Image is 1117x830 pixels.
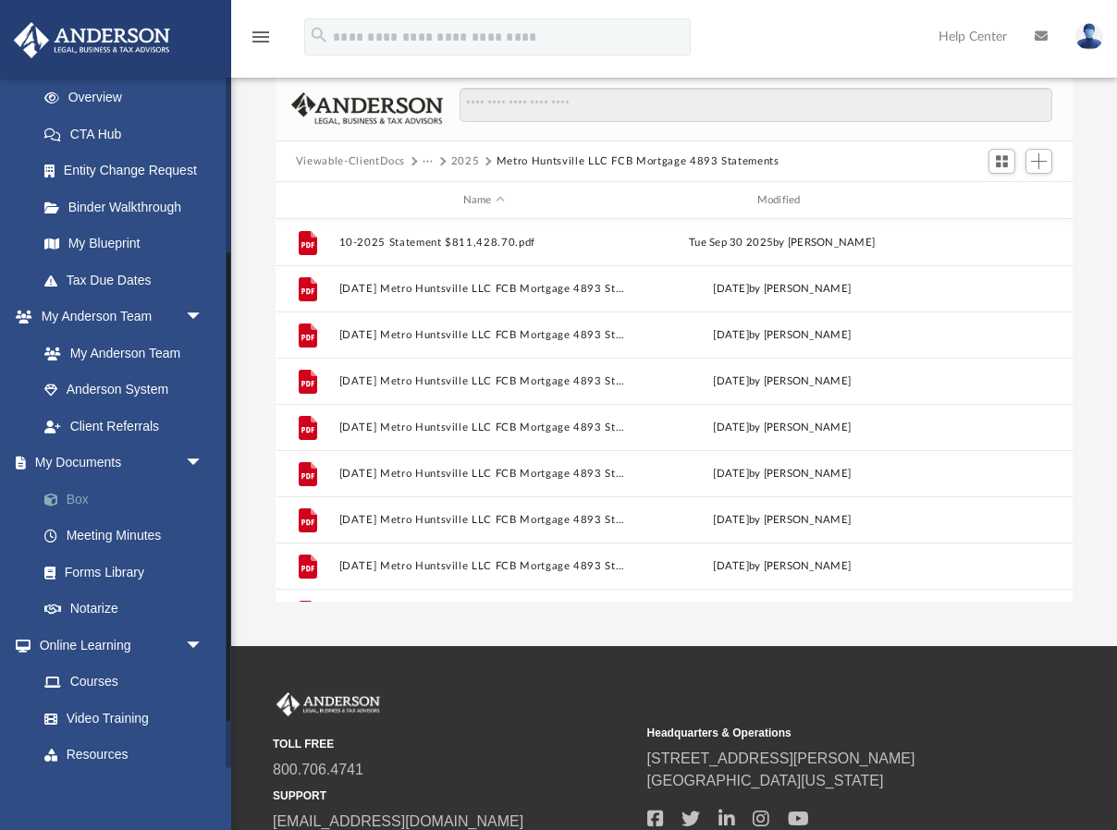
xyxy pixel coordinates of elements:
small: TOLL FREE [273,736,634,752]
a: Tax Due Dates [26,262,231,299]
a: My Documentsarrow_drop_down [13,445,231,482]
button: [DATE] Metro Huntsville LLC FCB Mortgage 4893 Statement.pdf [338,283,629,295]
div: Name [338,192,628,209]
a: Online Learningarrow_drop_down [13,627,222,664]
div: [DATE] by [PERSON_NAME] [637,281,927,298]
button: 2025 [451,153,480,170]
a: Notarize [26,591,231,628]
a: Binder Walkthrough [26,189,231,226]
div: [DATE] by [PERSON_NAME] [637,466,927,482]
a: Client Referrals [26,408,222,445]
div: [DATE] by [PERSON_NAME] [637,327,927,344]
a: [STREET_ADDRESS][PERSON_NAME] [647,751,915,766]
button: [DATE] Metro Huntsville LLC FCB Mortgage 4893 Statement.pdf [338,468,629,480]
div: [DATE] by [PERSON_NAME] [637,420,927,436]
div: [DATE] by [PERSON_NAME] [637,373,927,390]
div: [DATE] by [PERSON_NAME] [637,512,927,529]
div: Modified [636,192,927,209]
div: id [284,192,330,209]
button: Viewable-ClientDocs [296,153,405,170]
small: SUPPORT [273,787,634,804]
a: Video Training [26,700,213,737]
a: CTA Hub [26,116,231,153]
a: Forms Library [26,554,222,591]
a: 800.706.4741 [273,762,363,777]
a: [EMAIL_ADDRESS][DOMAIN_NAME] [273,813,523,829]
a: My Anderson Team [26,335,213,372]
a: Anderson System [26,372,222,409]
button: Add [1025,149,1053,175]
span: arrow_drop_down [185,627,222,665]
a: My Anderson Teamarrow_drop_down [13,299,222,336]
a: menu [250,35,272,48]
a: Overview [26,79,231,116]
div: [DATE] by [PERSON_NAME] [637,558,927,575]
button: Metro Huntsville LLC FCB Mortgage 4893 Statements [497,153,779,170]
button: Switch to Grid View [988,149,1016,175]
button: [DATE] Metro Huntsville LLC FCB Mortgage 4893 Statement.pdf [338,560,629,572]
a: Entity Change Request [26,153,231,189]
button: [DATE] Metro Huntsville LLC FCB Mortgage 4893 Statement.pdf [338,421,629,433]
input: Search files and folders [460,88,1053,123]
a: Resources [26,737,222,774]
a: My Blueprint [26,226,222,262]
a: [GEOGRAPHIC_DATA][US_STATE] [647,773,884,788]
a: Box [26,481,231,518]
div: Tue Sep 30 2025 by [PERSON_NAME] [637,235,927,251]
button: [DATE] Metro Huntsville LLC FCB Mortgage 4893 Statement.pdf [338,329,629,341]
button: [DATE] Metro Huntsville LLC FCB Mortgage 4893 Statement.pdf [338,375,629,387]
i: search [309,25,329,45]
div: id [935,192,1064,209]
img: Anderson Advisors Platinum Portal [273,692,384,716]
button: ··· [423,153,435,170]
div: grid [276,219,1073,602]
small: Headquarters & Operations [647,725,1009,741]
i: menu [250,26,272,48]
a: Meeting Minutes [26,518,231,555]
img: User Pic [1075,23,1103,50]
a: Courses [26,664,222,701]
button: 10-2025 Statement $811,428.70.pdf [338,237,629,249]
span: arrow_drop_down [185,299,222,336]
button: [DATE] Metro Huntsville LLC FCB Mortgage 4893 Statement.pdf [338,514,629,526]
span: arrow_drop_down [185,445,222,482]
img: Anderson Advisors Platinum Portal [8,22,176,58]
